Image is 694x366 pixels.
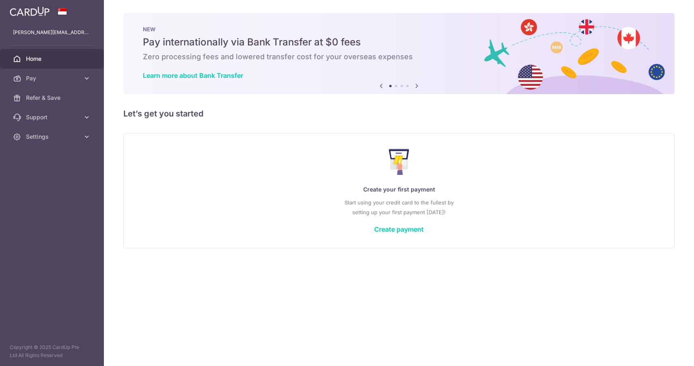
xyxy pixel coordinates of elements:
span: Home [26,55,80,63]
h5: Pay internationally via Bank Transfer at $0 fees [143,36,655,49]
span: Pay [26,74,80,82]
img: Bank transfer banner [123,13,675,94]
p: Start using your credit card to the fullest by setting up your first payment [DATE]! [140,198,658,217]
img: CardUp [10,6,50,16]
span: Support [26,113,80,121]
p: Create your first payment [140,185,658,194]
span: Settings [26,133,80,141]
h6: Zero processing fees and lowered transfer cost for your overseas expenses [143,52,655,62]
a: Learn more about Bank Transfer [143,71,243,80]
span: Refer & Save [26,94,80,102]
p: [PERSON_NAME][EMAIL_ADDRESS][DOMAIN_NAME] [13,28,91,37]
a: Create payment [374,225,424,233]
img: Make Payment [389,149,410,175]
p: NEW [143,26,655,32]
h5: Let’s get you started [123,107,675,120]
